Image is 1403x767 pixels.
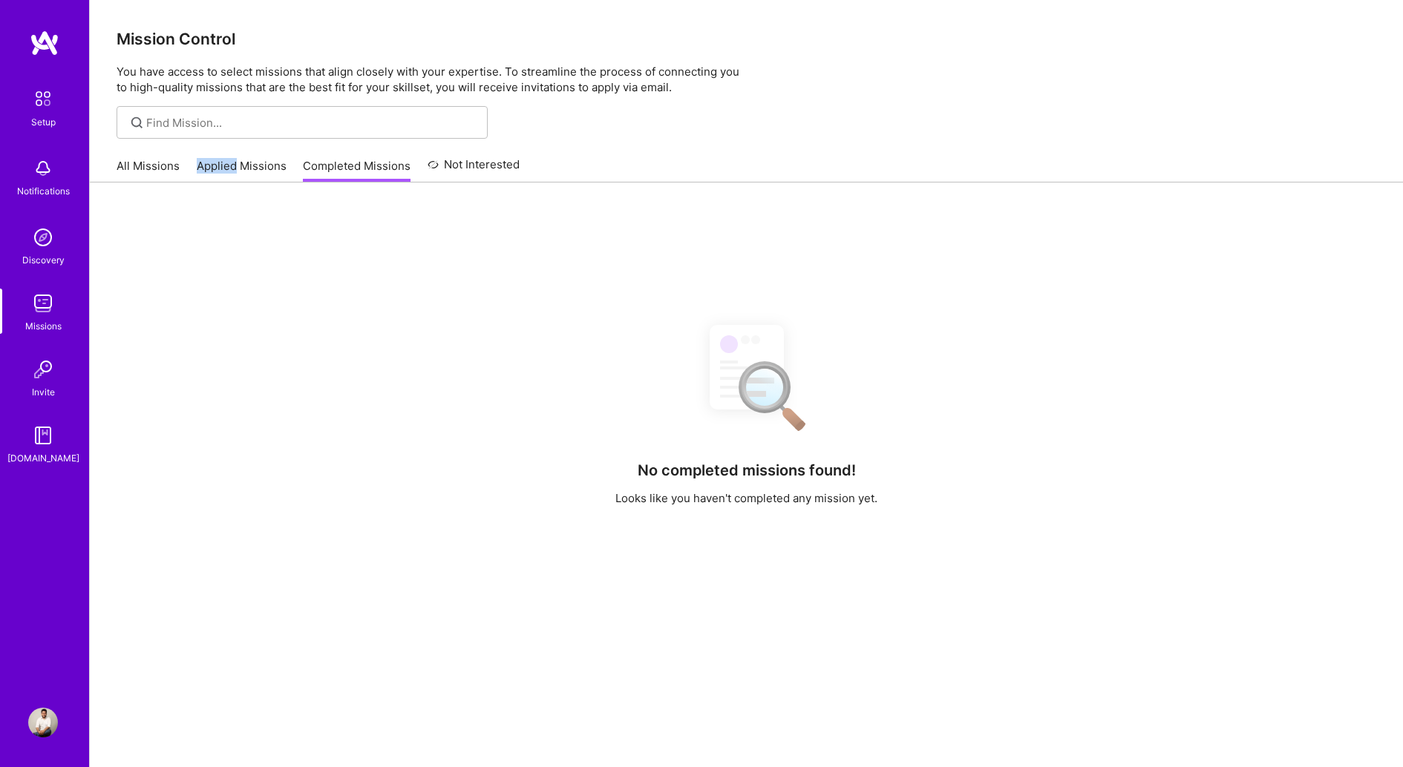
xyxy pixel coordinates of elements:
[146,115,477,131] input: Find Mission...
[684,312,810,441] img: No Results
[28,421,58,450] img: guide book
[27,83,59,114] img: setup
[30,30,59,56] img: logo
[28,708,58,737] img: User Avatar
[25,318,62,334] div: Missions
[303,158,411,182] a: Completed Missions
[117,64,1376,95] p: You have access to select missions that align closely with your expertise. To streamline the proc...
[638,461,856,479] h4: No completed missions found!
[31,114,56,130] div: Setup
[197,158,287,182] a: Applied Missions
[615,490,877,506] p: Looks like you haven't completed any mission yet.
[28,223,58,252] img: discovery
[32,384,55,400] div: Invite
[128,114,145,131] i: icon SearchGrey
[28,355,58,384] img: Invite
[24,708,62,737] a: User Avatar
[22,252,65,268] div: Discovery
[7,450,79,466] div: [DOMAIN_NAME]
[17,183,70,199] div: Notifications
[28,154,58,183] img: bell
[117,158,180,182] a: All Missions
[28,289,58,318] img: teamwork
[117,30,1376,48] h3: Mission Control
[428,156,520,182] a: Not Interested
